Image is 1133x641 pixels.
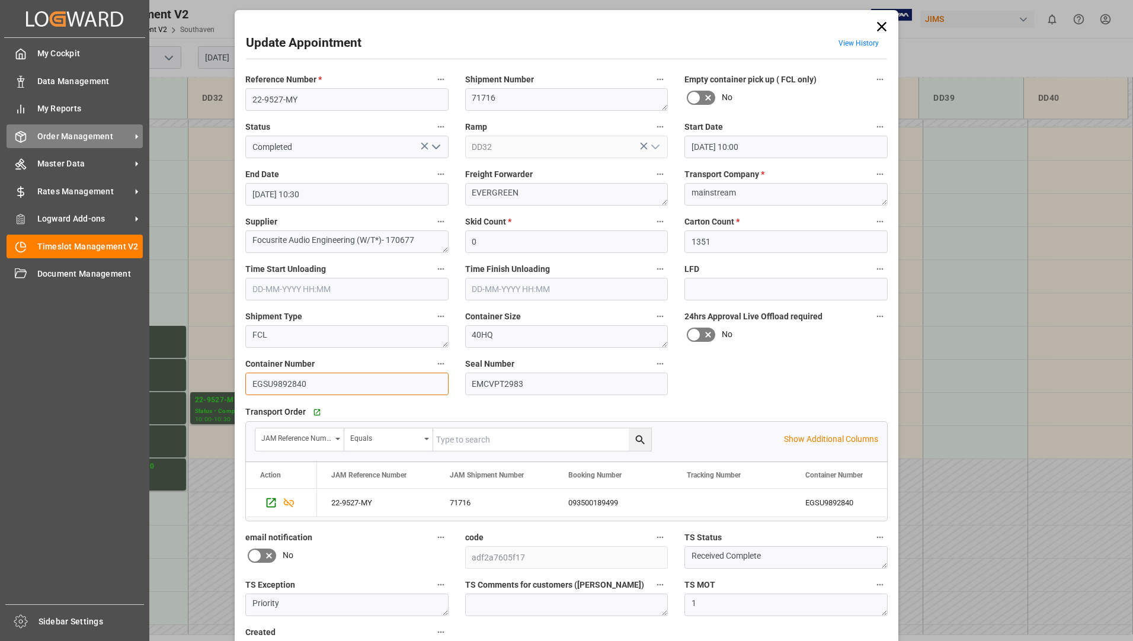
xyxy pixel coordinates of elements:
span: LFD [684,263,699,275]
a: Data Management [7,69,143,92]
span: code [465,531,484,544]
button: Carton Count * [872,214,888,229]
span: My Reports [37,102,143,115]
button: open menu [426,138,444,156]
a: View History [838,39,879,47]
button: open menu [255,428,344,451]
button: Container Size [652,309,668,324]
button: Shipment Number [652,72,668,87]
span: Container Number [805,471,863,479]
a: My Cockpit [7,42,143,65]
div: 71716 [436,489,554,517]
span: Order Management [37,130,131,143]
span: TS Comments for customers ([PERSON_NAME]) [465,579,644,591]
button: Transport Company * [872,166,888,182]
span: Master Data [37,158,131,170]
span: Status [245,121,270,133]
span: Timeslot Management V2 [37,241,143,253]
span: Logward Add-ons [37,213,131,225]
span: My Cockpit [37,47,143,60]
button: Seal Number [652,356,668,371]
span: Booking Number [568,471,622,479]
span: Data Management [37,75,143,88]
button: Start Date [872,119,888,134]
button: End Date [433,166,449,182]
textarea: mainstream [684,183,888,206]
span: Empty container pick up ( FCL only) [684,73,817,86]
div: Action [260,471,281,479]
span: JAM Reference Number [331,471,407,479]
div: JAM Reference Number [261,430,331,444]
button: TS MOT [872,577,888,592]
textarea: Priority [245,594,449,616]
span: Carton Count [684,216,740,228]
span: Tracking Number [687,471,741,479]
button: TS Exception [433,577,449,592]
textarea: Focusrite Audio Engineering (W/T*)- 170677 [245,230,449,253]
span: Rates Management [37,185,131,198]
input: Type to search/select [245,136,449,158]
input: DD-MM-YYYY HH:MM [245,278,449,300]
span: Time Start Unloading [245,263,326,275]
div: 093500189499 [554,489,673,517]
input: DD-MM-YYYY HH:MM [684,136,888,158]
a: Timeslot Management V2 [7,235,143,258]
span: email notification [245,531,312,544]
span: 24hrs Approval Live Offload required [684,310,822,323]
textarea: EVERGREEN [465,183,668,206]
input: DD-MM-YYYY HH:MM [245,183,449,206]
button: Shipment Type [433,309,449,324]
button: Empty container pick up ( FCL only) [872,72,888,87]
span: TS MOT [684,579,715,591]
span: Ramp [465,121,487,133]
textarea: FCL [245,325,449,348]
div: Equals [350,430,420,444]
button: open menu [646,138,664,156]
button: Supplier [433,214,449,229]
span: Skid Count [465,216,511,228]
div: Press SPACE to select this row. [246,489,317,517]
button: TS Comments for customers ([PERSON_NAME]) [652,577,668,592]
div: 22-9527-MY [317,489,436,517]
span: Seal Number [465,358,514,370]
span: No [722,91,732,104]
span: Reference Number [245,73,322,86]
span: Document Management [37,268,143,280]
button: open menu [344,428,433,451]
span: Supplier [245,216,277,228]
span: TS Status [684,531,722,544]
button: 24hrs Approval Live Offload required [872,309,888,324]
span: Container Number [245,358,315,370]
span: Transport Company [684,168,764,181]
span: No [283,549,293,562]
span: Shipment Type [245,310,302,323]
button: Freight Forwarder [652,166,668,182]
span: Container Size [465,310,521,323]
span: JAM Shipment Number [450,471,524,479]
button: Time Start Unloading [433,261,449,277]
p: Show Additional Columns [784,433,878,446]
span: Transport Order [245,406,306,418]
span: Sidebar Settings [39,616,145,628]
span: TS Exception [245,579,295,591]
button: LFD [872,261,888,277]
input: Type to search/select [465,136,668,158]
textarea: Received Complete [684,546,888,569]
span: Time Finish Unloading [465,263,550,275]
span: Created [245,626,276,639]
button: Time Finish Unloading [652,261,668,277]
h2: Update Appointment [246,34,361,53]
textarea: 1 [684,594,888,616]
button: email notification [433,530,449,545]
span: No [722,328,732,341]
textarea: 40HQ [465,325,668,348]
button: Reference Number * [433,72,449,87]
button: TS Status [872,530,888,545]
span: End Date [245,168,279,181]
div: EGSU9892840 [791,489,910,517]
span: Freight Forwarder [465,168,533,181]
input: Type to search [433,428,651,451]
button: Ramp [652,119,668,134]
button: search button [629,428,651,451]
button: Container Number [433,356,449,371]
